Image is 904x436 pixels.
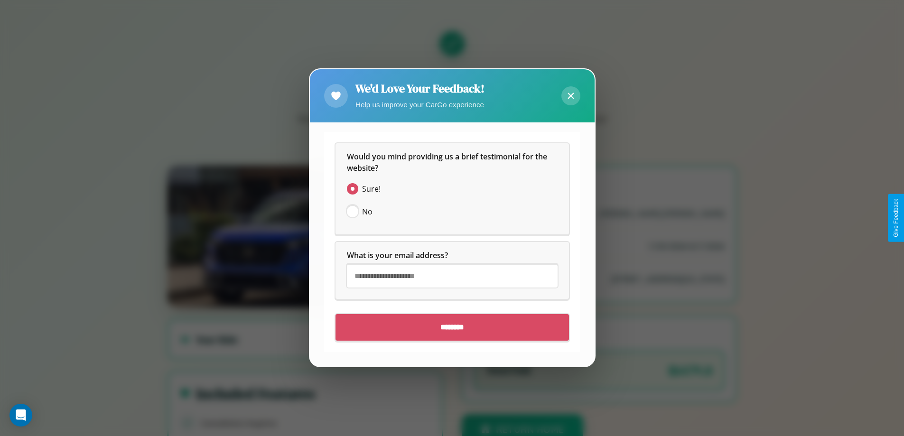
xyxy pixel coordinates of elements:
span: Sure! [362,184,381,195]
h2: We'd Love Your Feedback! [355,81,485,96]
span: Would you mind providing us a brief testimonial for the website? [347,152,549,174]
p: Help us improve your CarGo experience [355,98,485,111]
div: Open Intercom Messenger [9,404,32,427]
span: No [362,206,373,218]
div: Give Feedback [893,199,899,237]
span: What is your email address? [347,250,448,261]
